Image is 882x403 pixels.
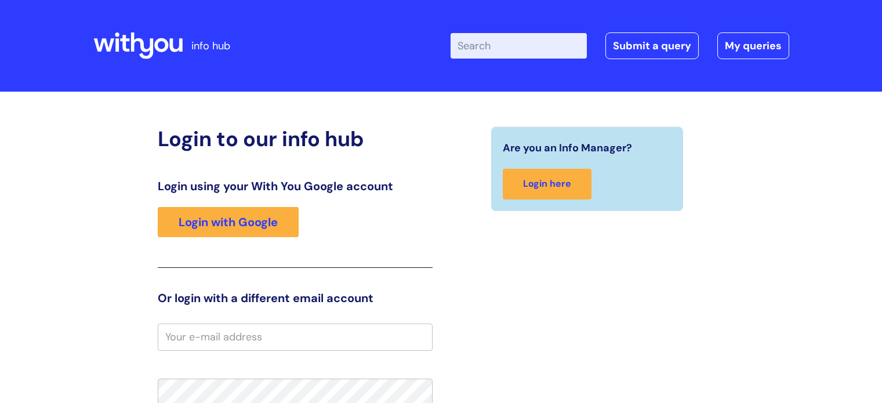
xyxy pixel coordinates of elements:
[605,32,699,59] a: Submit a query
[158,126,433,151] h2: Login to our info hub
[158,207,299,237] a: Login with Google
[503,139,632,157] span: Are you an Info Manager?
[451,33,587,59] input: Search
[503,169,591,199] a: Login here
[158,291,433,305] h3: Or login with a different email account
[191,37,230,55] p: info hub
[158,179,433,193] h3: Login using your With You Google account
[717,32,789,59] a: My queries
[158,324,433,350] input: Your e-mail address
